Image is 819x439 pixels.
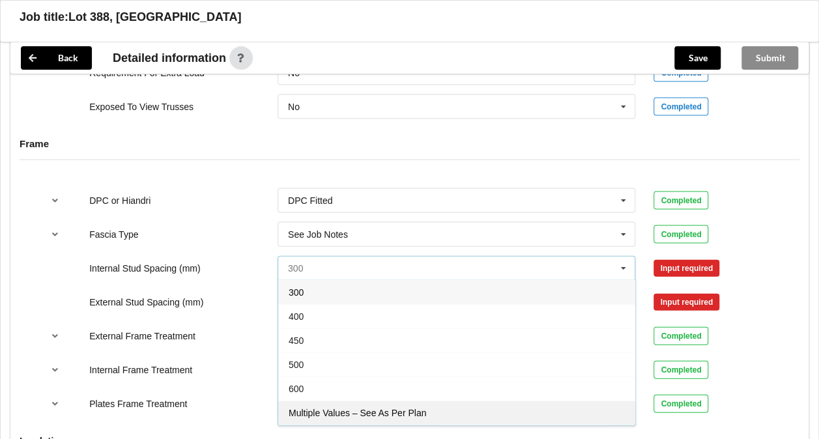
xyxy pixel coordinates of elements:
[89,195,151,206] label: DPC or Hiandri
[42,189,68,212] button: reference-toggle
[654,260,719,277] div: Input required
[654,98,708,116] div: Completed
[288,68,300,78] div: No
[289,408,426,418] span: Multiple Values – See As Per Plan
[89,399,187,409] label: Plates Frame Treatment
[674,46,721,70] button: Save
[654,191,708,210] div: Completed
[654,225,708,244] div: Completed
[21,46,92,70] button: Back
[113,52,226,64] span: Detailed information
[42,324,68,348] button: reference-toggle
[89,297,203,307] label: External Stud Spacing (mm)
[68,10,241,25] h3: Lot 388, [GEOGRAPHIC_DATA]
[288,230,348,239] div: See Job Notes
[20,10,68,25] h3: Job title:
[89,365,192,375] label: Internal Frame Treatment
[89,331,195,341] label: External Frame Treatment
[654,327,708,345] div: Completed
[42,358,68,382] button: reference-toggle
[89,263,200,274] label: Internal Stud Spacing (mm)
[42,223,68,246] button: reference-toggle
[89,102,194,112] label: Exposed To View Trusses
[20,137,799,150] h4: Frame
[289,360,304,370] span: 500
[654,395,708,413] div: Completed
[42,392,68,416] button: reference-toggle
[289,384,304,394] span: 600
[289,335,304,346] span: 450
[654,294,719,311] div: Input required
[288,196,332,205] div: DPC Fitted
[288,102,300,111] div: No
[289,311,304,322] span: 400
[289,287,304,298] span: 300
[89,229,138,240] label: Fascia Type
[654,361,708,379] div: Completed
